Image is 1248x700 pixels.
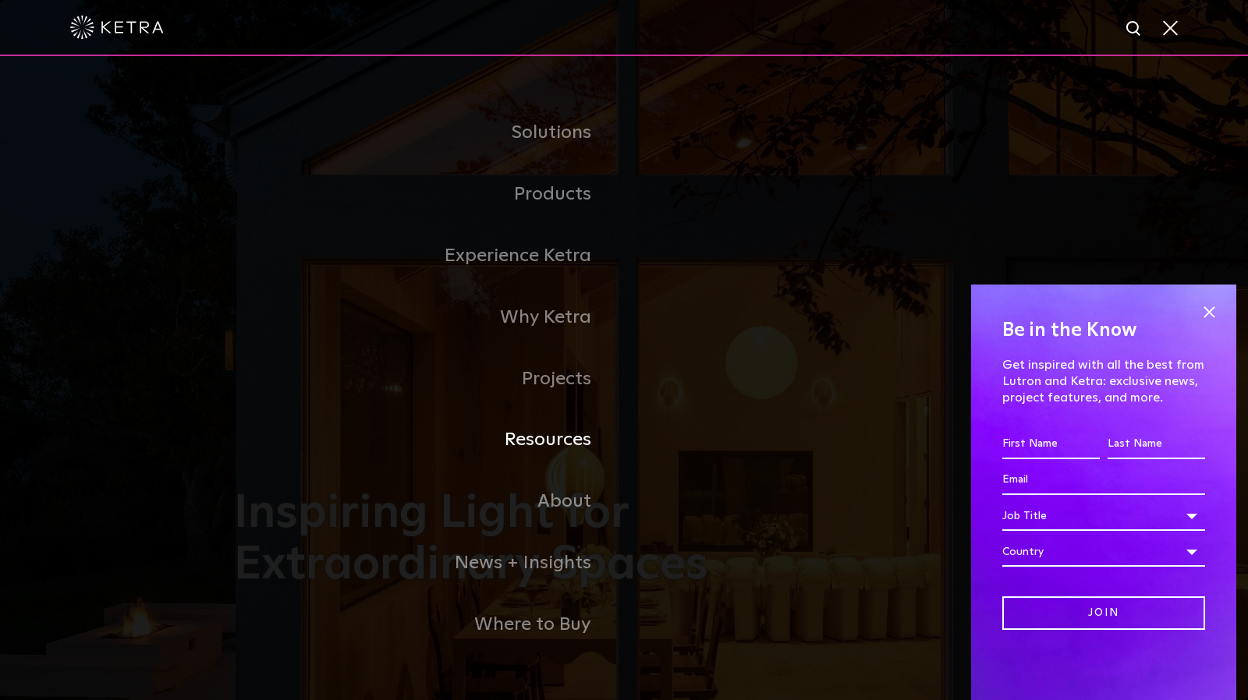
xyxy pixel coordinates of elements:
[1002,501,1205,531] div: Job Title
[1002,596,1205,630] input: Join
[1125,19,1144,39] img: search icon
[70,16,164,39] img: ketra-logo-2019-white
[234,348,624,410] a: Projects
[1108,430,1205,459] input: Last Name
[1002,430,1100,459] input: First Name
[234,102,624,164] a: Solutions
[1002,357,1205,405] p: Get inspired with all the best from Lutron and Ketra: exclusive news, project features, and more.
[234,594,624,656] a: Where to Buy
[1002,537,1205,567] div: Country
[1002,316,1205,345] h4: Be in the Know
[234,164,624,225] a: Products
[234,287,624,348] a: Why Ketra
[1002,465,1205,495] input: Email
[234,409,624,471] a: Resources
[234,471,624,532] a: About
[234,532,624,594] a: News + Insights
[234,102,1014,655] div: Navigation Menu
[234,225,624,287] a: Experience Ketra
